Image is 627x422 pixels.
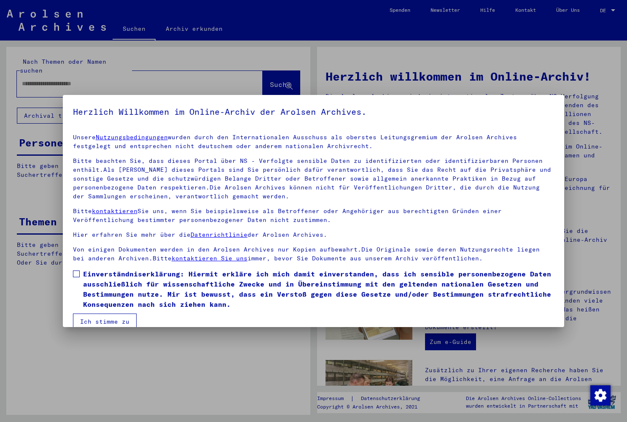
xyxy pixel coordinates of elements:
span: Einverständniserklärung: Hiermit erkläre ich mich damit einverstanden, dass ich sensible personen... [83,269,554,309]
p: Hier erfahren Sie mehr über die der Arolsen Archives. [73,230,554,239]
a: Nutzungsbedingungen [96,133,168,141]
a: Datenrichtlinie [191,231,248,238]
h5: Herzlich Willkommen im Online-Archiv der Arolsen Archives. [73,105,554,119]
a: kontaktieren [92,207,137,215]
p: Bitte beachten Sie, dass dieses Portal über NS - Verfolgte sensible Daten zu identifizierten oder... [73,157,554,201]
p: Unsere wurden durch den Internationalen Ausschuss als oberstes Leitungsgremium der Arolsen Archiv... [73,133,554,151]
p: Von einigen Dokumenten werden in den Arolsen Archives nur Kopien aufbewahrt.Die Originale sowie d... [73,245,554,263]
p: Bitte Sie uns, wenn Sie beispielsweise als Betroffener oder Angehöriger aus berechtigten Gründen ... [73,207,554,225]
a: kontaktieren Sie uns [172,254,248,262]
img: Zustimmung ändern [590,385,611,406]
button: Ich stimme zu [73,314,137,330]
